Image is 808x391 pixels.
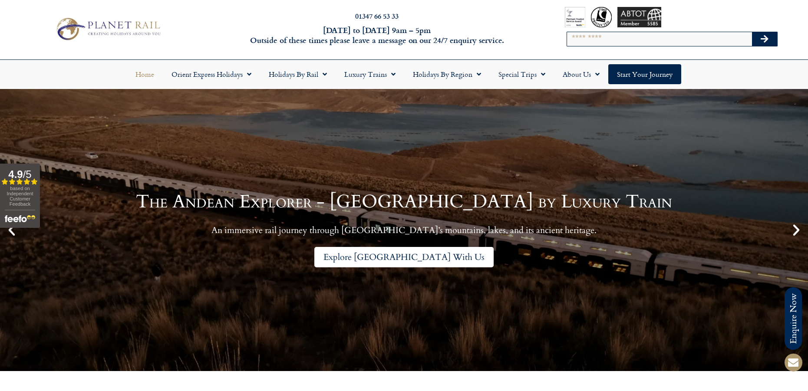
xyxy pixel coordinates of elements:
[336,64,404,84] a: Luxury Trains
[608,64,681,84] a: Start your Journey
[163,64,260,84] a: Orient Express Holidays
[404,64,490,84] a: Holidays by Region
[789,223,804,237] div: Next slide
[260,64,336,84] a: Holidays by Rail
[4,64,804,84] nav: Menu
[554,64,608,84] a: About Us
[52,15,163,43] img: Planet Rail Train Holidays Logo
[355,11,399,21] a: 01347 66 53 33
[136,225,672,236] p: An immersive rail journey through [GEOGRAPHIC_DATA]’s mountains, lakes, and its ancient heritage.
[314,247,494,267] a: Explore [GEOGRAPHIC_DATA] With Us
[127,64,163,84] a: Home
[752,32,777,46] button: Search
[218,25,536,46] h6: [DATE] to [DATE] 9am – 5pm Outside of these times please leave a message on our 24/7 enquiry serv...
[136,193,672,211] h1: The Andean Explorer - [GEOGRAPHIC_DATA] by Luxury Train
[490,64,554,84] a: Special Trips
[4,223,19,237] div: Previous slide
